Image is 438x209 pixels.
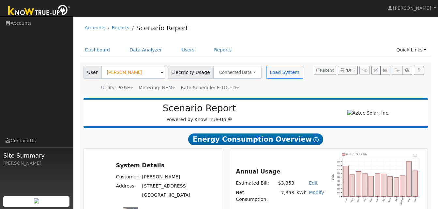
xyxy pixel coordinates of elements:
[3,160,70,167] div: [PERSON_NAME]
[209,44,236,56] a: Reports
[392,66,402,75] button: Export Interval Data
[362,174,367,196] rect: onclick=""
[83,66,101,79] span: User
[413,198,417,202] text: Sep
[235,188,277,204] td: Net Consumption:
[340,68,352,73] span: PDF
[295,188,308,204] td: kWh
[371,66,381,75] button: Edit User
[337,184,341,186] text: 300
[369,176,374,196] rect: onclick=""
[125,44,167,56] a: Data Analyzer
[393,6,431,11] span: [PERSON_NAME]
[141,191,191,200] td: [GEOGRAPHIC_DATA]
[80,44,115,56] a: Dashboard
[309,180,318,186] a: Edit
[350,198,354,202] text: Nov
[115,172,141,181] td: Customer:
[337,172,341,174] text: 600
[382,198,385,202] text: Apr
[375,174,380,196] rect: onclick=""
[350,174,355,196] rect: onclick=""
[400,198,404,205] text: [DATE]
[337,188,341,190] text: 200
[101,84,133,91] div: Utility: PG&E
[141,182,191,191] td: [STREET_ADDRESS]
[139,84,175,91] div: Metering: NEM
[5,4,73,18] img: Know True-Up
[85,25,106,30] a: Accounts
[356,198,360,202] text: Dec
[116,162,165,169] u: System Details
[388,198,392,202] text: May
[343,166,348,197] rect: onclick=""
[413,171,418,196] rect: onclick=""
[213,66,262,79] button: Connected Data
[347,110,390,117] img: Aztec Solar, Inc.
[407,198,411,202] text: Aug
[337,180,341,182] text: 400
[277,179,295,188] td: $3,353
[414,66,424,75] a: Help Link
[136,24,188,32] a: Scenario Report
[168,66,214,79] span: Electricity Usage
[101,66,165,79] input: Select a User
[337,168,341,170] text: 700
[115,182,141,191] td: Address:
[314,66,337,75] button: Recent
[387,177,392,197] rect: onclick=""
[380,66,390,75] button: Multi-Series Graph
[188,133,323,145] span: Energy Consumption Overview
[375,198,379,202] text: Mar
[381,174,386,196] rect: onclick=""
[34,198,39,203] img: retrieve
[356,171,361,196] rect: onclick=""
[3,151,70,160] span: Site Summary
[337,160,341,163] text: 900
[346,153,367,156] text: Pull 7,393 kWh
[344,198,348,202] text: Oct
[402,66,412,75] button: Settings
[181,85,239,90] span: Alias: HETOUD
[141,172,191,181] td: [PERSON_NAME]
[339,195,340,198] text: 0
[391,44,431,56] a: Quick Links
[400,176,405,196] rect: onclick=""
[394,178,399,196] rect: onclick=""
[406,161,411,196] rect: onclick=""
[266,66,303,79] button: Load System
[332,174,335,180] text: kWh
[177,44,200,56] a: Users
[235,179,277,188] td: Estimated Bill:
[277,188,295,204] td: 7,393
[337,176,341,178] text: 500
[309,190,324,195] a: Modify
[395,198,398,202] text: Jun
[87,103,312,123] div: Powered by Know True-Up ®
[337,191,341,194] text: 100
[90,103,309,114] h2: Scenario Report
[363,198,367,202] text: Jan
[313,137,319,142] i: Show Help
[236,168,280,175] u: Annual Usage
[337,164,341,167] text: 800
[414,153,416,157] text: 
[369,198,373,202] text: Feb
[112,25,129,30] a: Reports
[338,66,358,75] button: PDF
